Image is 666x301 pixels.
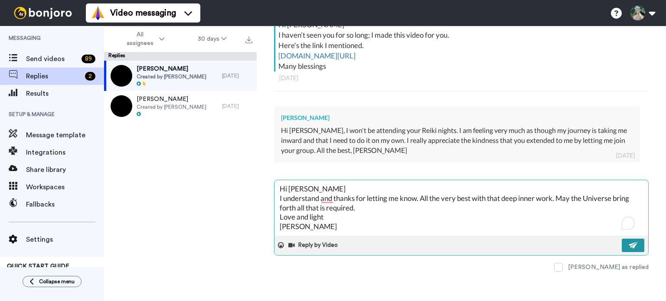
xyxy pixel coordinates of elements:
button: Export all results that match these filters now. [243,32,255,45]
span: Fallbacks [26,199,104,210]
a: [PERSON_NAME]Created by [PERSON_NAME][DATE] [104,91,257,121]
img: bj-logo-header-white.svg [10,7,75,19]
div: Hi [PERSON_NAME] I haven’t seen you for so long; I made this video for you. Here’s the link I men... [278,19,646,71]
div: [PERSON_NAME] [281,113,633,122]
div: [DATE] [279,74,643,82]
img: 1a59a369-311f-4a27-a668-f118ed93eabf-thumb.jpg [111,65,132,87]
span: Created by [PERSON_NAME] [137,73,206,80]
div: Hi [PERSON_NAME], I won't be attending your Reiki nights. I am feeling very much as though my jou... [281,126,633,155]
span: Replies [26,71,82,81]
div: [DATE] [222,103,252,110]
span: Share library [26,165,104,175]
span: Message template [26,130,104,140]
button: Collapse menu [23,276,82,287]
span: Video messaging [110,7,176,19]
a: [PERSON_NAME]Created by [PERSON_NAME][DATE] [104,61,257,91]
div: [DATE] [616,151,635,160]
span: Send videos [26,54,78,64]
div: 89 [82,55,95,63]
a: [DOMAIN_NAME][URL] [278,51,356,60]
span: Workspaces [26,182,104,192]
span: Settings [26,234,104,245]
span: QUICK START GUIDE [7,263,69,269]
span: Collapse menu [39,278,75,285]
button: 30 days [181,31,243,47]
img: send-white.svg [629,242,638,249]
img: vm-color.svg [91,6,105,20]
div: [DATE] [222,72,252,79]
div: 2 [85,72,95,81]
img: cf6aa234-e3a1-4521-b7f9-a65765ef5051-thumb.jpg [111,95,132,117]
button: All assignees [106,27,181,51]
span: Integrations [26,147,104,158]
span: [PERSON_NAME] [137,65,206,73]
span: [PERSON_NAME] [137,95,206,104]
textarea: To enrich screen reader interactions, please activate Accessibility in Grammarly extension settings [274,180,648,236]
div: Replies [104,52,257,61]
span: All assignees [122,30,157,48]
img: export.svg [245,36,252,43]
span: Results [26,88,104,99]
div: [PERSON_NAME] as replied [568,263,649,272]
span: Created by [PERSON_NAME] [137,104,206,110]
button: Reply by Video [287,239,340,252]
